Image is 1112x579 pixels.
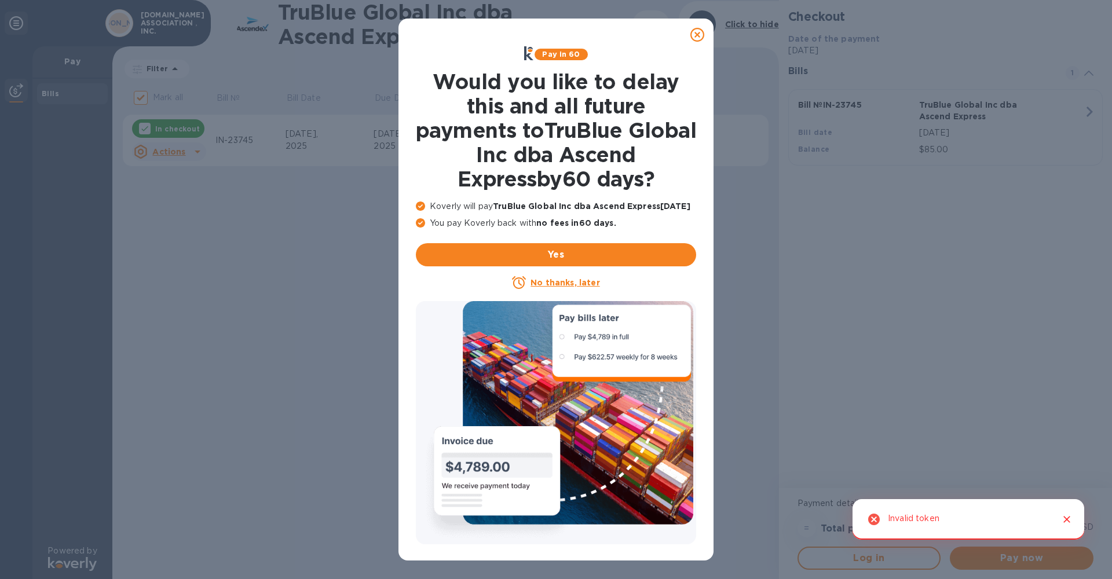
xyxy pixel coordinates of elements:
[493,201,690,211] b: TruBlue Global Inc dba Ascend Express [DATE]
[425,248,687,262] span: Yes
[416,217,696,229] p: You pay Koverly back with
[888,508,939,530] div: Invalid token
[536,218,616,228] b: no fees in 60 days .
[542,50,580,58] b: Pay in 60
[416,69,696,191] h1: Would you like to delay this and all future payments to TruBlue Global Inc dba Ascend Express by ...
[1059,512,1074,527] button: Close
[416,243,696,266] button: Yes
[416,200,696,212] p: Koverly will pay
[531,278,599,287] u: No thanks, later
